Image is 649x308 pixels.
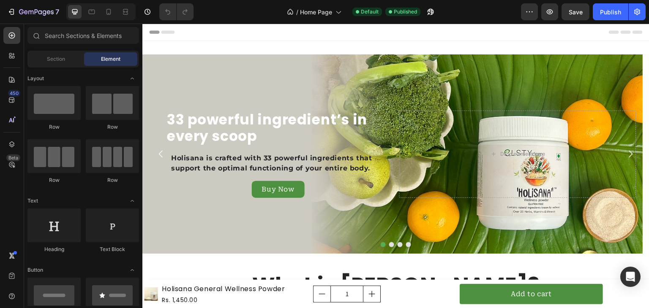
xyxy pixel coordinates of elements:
div: Add to cart [368,265,409,276]
button: Dot [264,219,269,224]
div: Row [86,176,139,184]
span: Toggle open [125,72,139,85]
div: Publish [600,8,621,16]
span: Published [394,8,417,16]
button: increment [221,262,238,278]
div: Open Intercom Messenger [620,267,641,287]
h2: 33 powerful ingredient’s in every scoop [24,87,243,122]
div: Undo/Redo [159,3,194,20]
input: quantity [188,262,221,278]
input: Search Sections & Elements [27,27,139,44]
h2: What is [PERSON_NAME]? [6,248,501,276]
span: Layout [27,75,44,82]
span: Home Page [300,8,332,16]
button: Dot [255,219,260,224]
div: Row [86,123,139,131]
button: Add to cart [317,260,461,281]
span: Element [101,55,120,63]
div: Row [27,123,81,131]
button: decrement [171,262,188,278]
button: Carousel Next Arrow [477,119,500,142]
div: Heading [27,246,81,253]
span: Save [569,8,583,16]
span: Button [27,266,43,274]
div: Drop element here [358,127,403,134]
button: Carousel Back Arrow [7,119,30,142]
div: Text Block [86,246,139,253]
span: Text [27,197,38,205]
button: Dot [238,219,243,224]
button: Dot [247,219,252,224]
div: Row [27,176,81,184]
span: Toggle open [125,194,139,208]
p: Holisana is crafted with 33 powerful ingredients that support the optimal functioning of your ent... [29,130,243,150]
div: 450 [8,90,20,97]
span: Section [47,55,65,63]
iframe: Design area [142,24,649,308]
button: Save [562,3,589,20]
span: / [296,8,298,16]
button: Publish [593,3,628,20]
p: 7 [55,7,59,17]
div: Beta [6,154,20,161]
p: Buy Now [120,161,152,171]
button: 7 [3,3,63,20]
span: Toggle open [125,263,139,277]
span: Default [361,8,379,16]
